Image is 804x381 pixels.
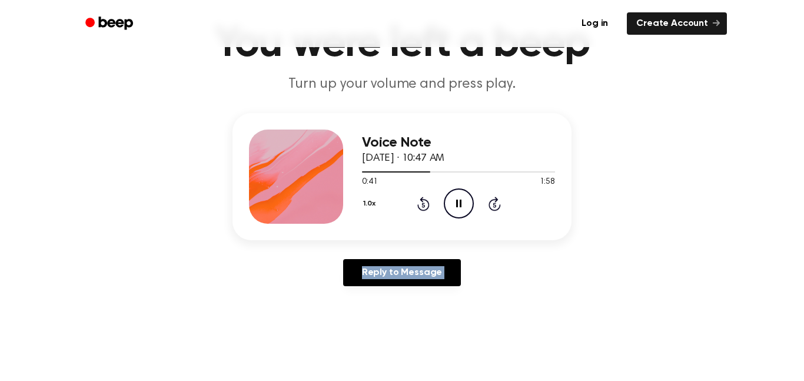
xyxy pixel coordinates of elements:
[362,194,380,214] button: 1.0x
[343,259,461,286] a: Reply to Message
[362,135,555,151] h3: Voice Note
[176,75,628,94] p: Turn up your volume and press play.
[362,176,377,188] span: 0:41
[77,12,144,35] a: Beep
[540,176,555,188] span: 1:58
[362,153,444,164] span: [DATE] · 10:47 AM
[627,12,727,35] a: Create Account
[570,10,620,37] a: Log in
